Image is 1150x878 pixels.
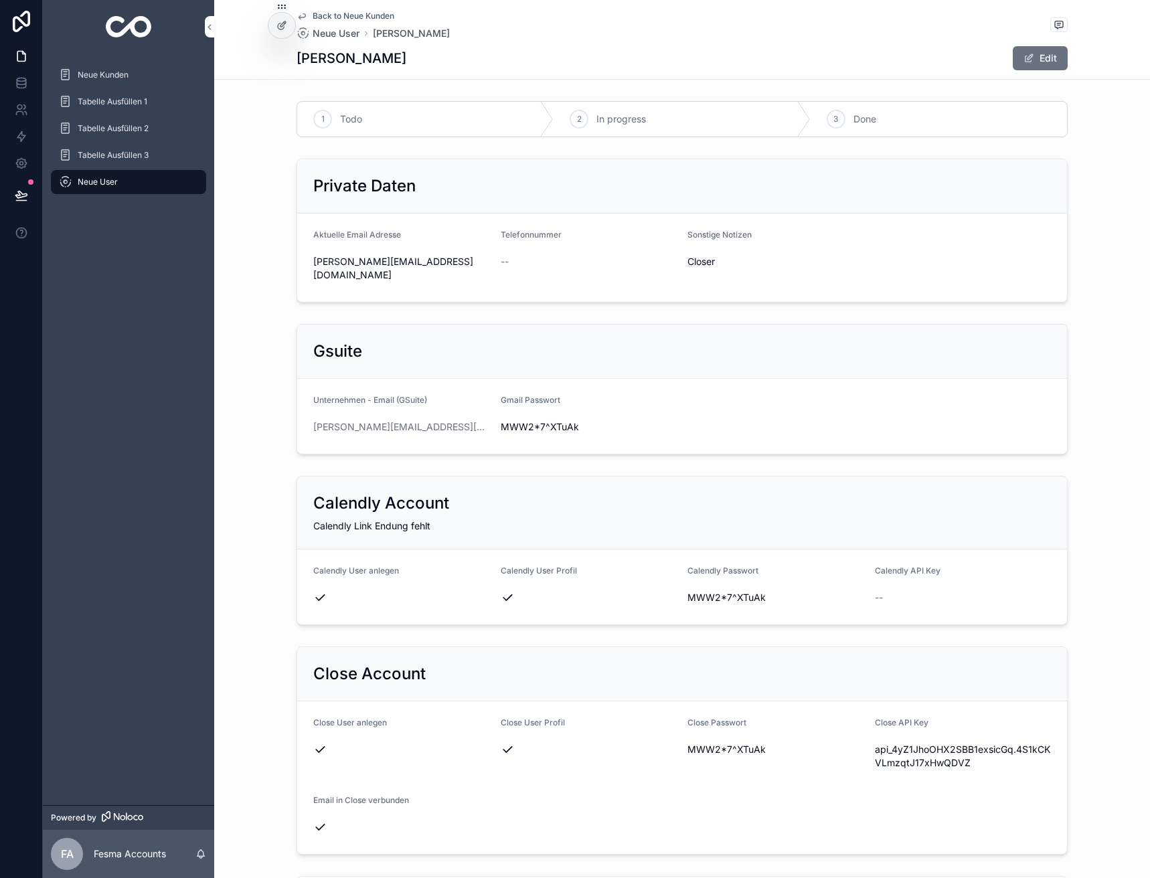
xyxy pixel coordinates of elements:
[313,420,490,434] a: [PERSON_NAME][EMAIL_ADDRESS][DOMAIN_NAME]
[853,112,876,126] span: Done
[78,123,149,134] span: Tabelle Ausfüllen 2
[106,16,152,37] img: App logo
[501,565,577,576] span: Calendly User Profil
[875,591,883,604] span: --
[78,177,118,187] span: Neue User
[313,11,394,21] span: Back to Neue Kunden
[313,663,426,685] h2: Close Account
[61,846,74,862] span: FA
[875,743,1052,770] span: api_4yZ1JhoOHX2SBB1exsicGq.4S1kCKVLmzqtJ17xHwQDVZ
[313,230,401,240] span: Aktuelle Email Adresse
[501,230,562,240] span: Telefonnummer
[313,255,490,282] span: [PERSON_NAME][EMAIL_ADDRESS][DOMAIN_NAME]
[687,255,864,268] span: Closer
[51,90,206,114] a: Tabelle Ausfüllen 1
[501,420,677,434] span: MWW2*7^XTuAk
[313,27,359,40] span: Neue User
[313,565,399,576] span: Calendly User anlegen
[78,70,129,80] span: Neue Kunden
[687,591,864,604] span: MWW2*7^XTuAk
[340,112,362,126] span: Todo
[51,170,206,194] a: Neue User
[43,805,214,830] a: Powered by
[78,150,149,161] span: Tabelle Ausfüllen 3
[596,112,646,126] span: In progress
[833,114,838,124] span: 3
[51,63,206,87] a: Neue Kunden
[313,717,387,727] span: Close User anlegen
[51,143,206,167] a: Tabelle Ausfüllen 3
[687,230,752,240] span: Sonstige Notizen
[297,27,359,40] a: Neue User
[297,49,406,68] h1: [PERSON_NAME]
[875,565,940,576] span: Calendly API Key
[501,717,565,727] span: Close User Profil
[51,116,206,141] a: Tabelle Ausfüllen 2
[94,847,166,861] p: Fesma Accounts
[687,743,864,756] span: MWW2*7^XTuAk
[43,54,214,211] div: scrollable content
[313,341,362,362] h2: Gsuite
[501,395,560,405] span: Gmail Passwort
[501,255,509,268] span: --
[687,565,758,576] span: Calendly Passwort
[51,812,96,823] span: Powered by
[297,11,394,21] a: Back to Neue Kunden
[875,717,928,727] span: Close API Key
[1013,46,1068,70] button: Edit
[577,114,582,124] span: 2
[78,96,147,107] span: Tabelle Ausfüllen 1
[313,395,427,405] span: Unternehmen - Email (GSuite)
[313,520,430,531] span: Calendly Link Endung fehlt
[313,175,416,197] h2: Private Daten
[321,114,325,124] span: 1
[687,717,746,727] span: Close Passwort
[313,795,409,805] span: Email in Close verbunden
[373,27,450,40] a: [PERSON_NAME]
[313,493,449,514] h2: Calendly Account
